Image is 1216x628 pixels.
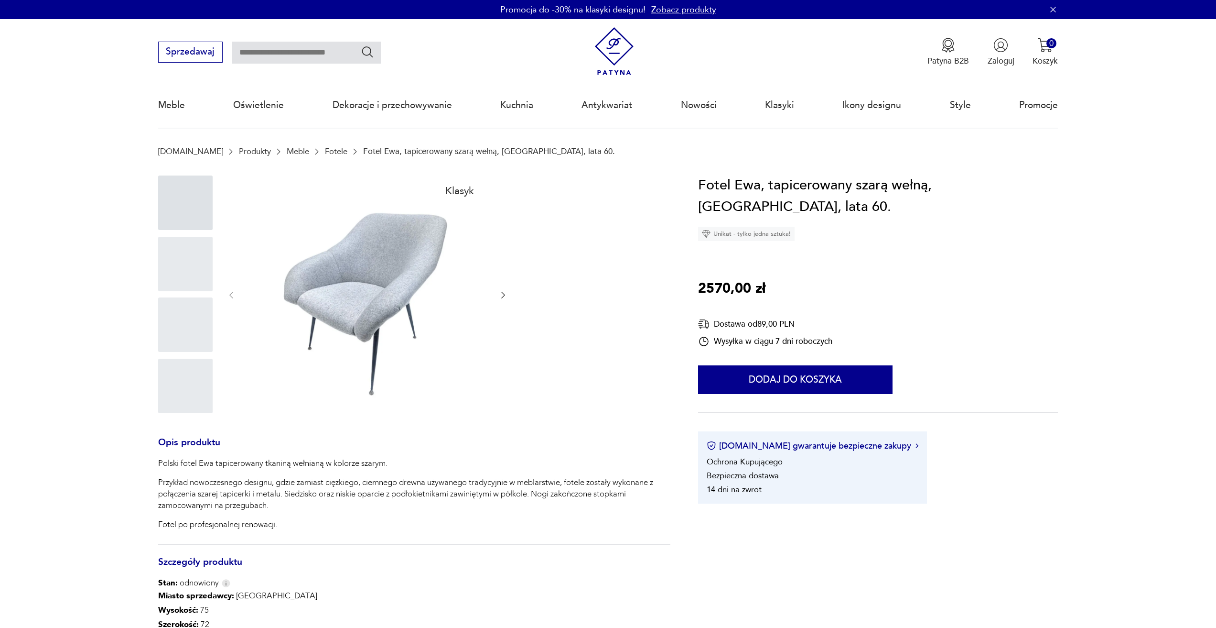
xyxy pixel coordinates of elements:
[500,83,533,127] a: Kuchnia
[698,227,795,241] div: Unikat - tylko jedna sztuka!
[158,477,670,511] p: Przykład nowoczesnego designu, gdzie zamiast ciężkiego, ciemnego drewna używanego tradycyjnie w m...
[158,519,670,530] p: Fotel po profesjonalnej renowacji.
[158,458,670,469] p: Polski fotel Ewa tapicerowany tkaniną wełnianą w kolorze szarym.
[698,278,765,300] p: 2570,00 zł
[927,55,969,66] p: Patyna B2B
[707,456,783,467] li: Ochrona Kupującego
[248,175,487,414] img: Zdjęcie produktu Fotel Ewa, tapicerowany szarą wełną, Polska, lata 60.
[1033,38,1058,66] button: 0Koszyk
[842,83,901,127] a: Ikony designu
[698,318,832,330] div: Dostawa od 89,00 PLN
[681,83,717,127] a: Nowości
[651,4,716,16] a: Zobacz produkty
[158,590,234,601] b: Miasto sprzedawcy :
[707,441,716,451] img: Ikona certyfikatu
[158,589,505,603] p: [GEOGRAPHIC_DATA]
[581,83,632,127] a: Antykwariat
[287,147,309,156] a: Meble
[158,49,223,56] a: Sprzedawaj
[158,42,223,63] button: Sprzedawaj
[993,38,1008,53] img: Ikonka użytkownika
[698,318,710,330] img: Ikona dostawy
[698,365,893,394] button: Dodaj do koszyka
[915,443,918,448] img: Ikona strzałki w prawo
[222,579,230,587] img: Info icon
[363,147,615,156] p: Fotel Ewa, tapicerowany szarą wełną, [GEOGRAPHIC_DATA], lata 60.
[158,577,219,589] span: odnowiony
[325,147,347,156] a: Fotele
[988,55,1014,66] p: Zaloguj
[707,484,762,495] li: 14 dni na zwrot
[158,577,178,588] b: Stan:
[1038,38,1053,53] img: Ikona koszyka
[765,83,794,127] a: Klasyki
[438,179,481,203] div: Klasyk
[707,470,779,481] li: Bezpieczna dostawa
[698,336,832,347] div: Wysyłka w ciągu 7 dni roboczych
[698,175,1058,218] h1: Fotel Ewa, tapicerowany szarą wełną, [GEOGRAPHIC_DATA], lata 60.
[158,83,185,127] a: Meble
[500,4,646,16] p: Promocja do -30% na klasyki designu!
[1019,83,1058,127] a: Promocje
[158,559,670,578] h3: Szczegóły produktu
[158,439,670,458] h3: Opis produktu
[239,147,271,156] a: Produkty
[941,38,956,53] img: Ikona medalu
[333,83,452,127] a: Dekoracje i przechowywanie
[361,45,375,59] button: Szukaj
[927,38,969,66] button: Patyna B2B
[233,83,284,127] a: Oświetlenie
[927,38,969,66] a: Ikona medaluPatyna B2B
[1033,55,1058,66] p: Koszyk
[590,27,638,76] img: Patyna - sklep z meblami i dekoracjami vintage
[158,603,505,617] p: 75
[988,38,1014,66] button: Zaloguj
[950,83,971,127] a: Style
[707,440,918,452] button: [DOMAIN_NAME] gwarantuje bezpieczne zakupy
[158,605,198,616] b: Wysokość :
[158,147,223,156] a: [DOMAIN_NAME]
[702,230,710,238] img: Ikona diamentu
[1046,38,1056,48] div: 0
